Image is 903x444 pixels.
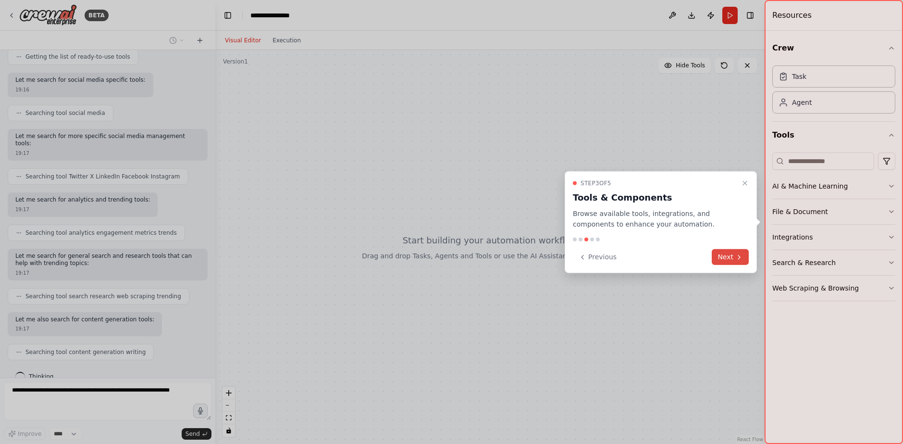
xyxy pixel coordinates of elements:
span: Step 3 of 5 [581,179,611,187]
button: Close walkthrough [739,177,751,189]
button: Previous [573,249,622,265]
button: Hide left sidebar [221,9,235,22]
button: Next [712,249,749,265]
p: Browse available tools, integrations, and components to enhance your automation. [573,208,737,230]
h3: Tools & Components [573,190,737,204]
